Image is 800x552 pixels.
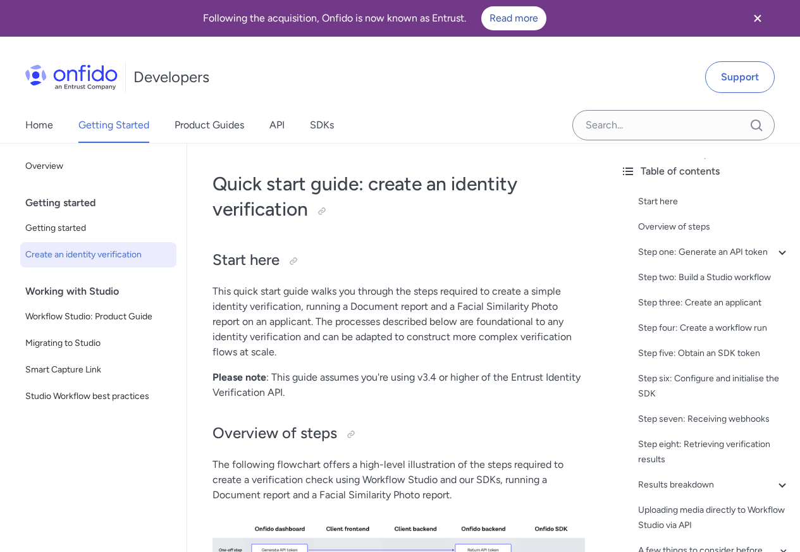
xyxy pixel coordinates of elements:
svg: Close banner [750,11,765,26]
div: Table of contents [620,164,790,179]
a: Migrating to Studio [20,331,176,356]
a: Step eight: Retrieving verification results [638,437,790,467]
a: Read more [481,6,546,30]
img: Onfido Logo [25,64,118,90]
a: Getting Started [78,107,149,143]
p: The following flowchart offers a high-level illustration of the steps required to create a verifi... [212,457,585,503]
h2: Overview of steps [212,423,585,445]
a: Step six: Configure and initialise the SDK [638,371,790,402]
a: Step seven: Receiving webhooks [638,412,790,427]
a: Start here [638,194,790,209]
a: Home [25,107,53,143]
a: Step three: Create an applicant [638,295,790,310]
a: Create an identity verification [20,242,176,267]
input: Onfido search input field [572,110,775,140]
span: Studio Workflow best practices [25,389,171,404]
a: Step two: Build a Studio workflow [638,270,790,285]
span: Create an identity verification [25,247,171,262]
span: Overview [25,159,171,174]
h2: Start here [212,250,585,271]
span: Getting started [25,221,171,236]
p: This quick start guide walks you through the steps required to create a simple identity verificat... [212,284,585,360]
a: SDKs [310,107,334,143]
a: Studio Workflow best practices [20,384,176,409]
a: Overview [20,154,176,179]
div: Working with Studio [25,279,182,304]
a: Smart Capture Link [20,357,176,383]
a: Overview of steps [638,219,790,235]
a: Uploading media directly to Workflow Studio via API [638,503,790,533]
a: Product Guides [175,107,244,143]
a: Getting started [20,216,176,241]
span: Migrating to Studio [25,336,171,351]
span: Workflow Studio: Product Guide [25,309,171,324]
a: Step four: Create a workflow run [638,321,790,336]
h1: Developers [133,67,209,87]
a: API [269,107,285,143]
a: Support [705,61,775,93]
div: Getting started [25,190,182,216]
a: Step one: Generate an API token [638,245,790,260]
a: Workflow Studio: Product Guide [20,304,176,329]
span: Smart Capture Link [25,362,171,377]
div: Following the acquisition, Onfido is now known as Entrust. [15,6,734,30]
a: Results breakdown [638,477,790,493]
h1: Quick start guide: create an identity verification [212,171,585,222]
a: Step five: Obtain an SDK token [638,346,790,361]
strong: Please note [212,371,266,383]
p: : This guide assumes you're using v3.4 or higher of the Entrust Identity Verification API. [212,370,585,400]
button: Close banner [734,3,781,34]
